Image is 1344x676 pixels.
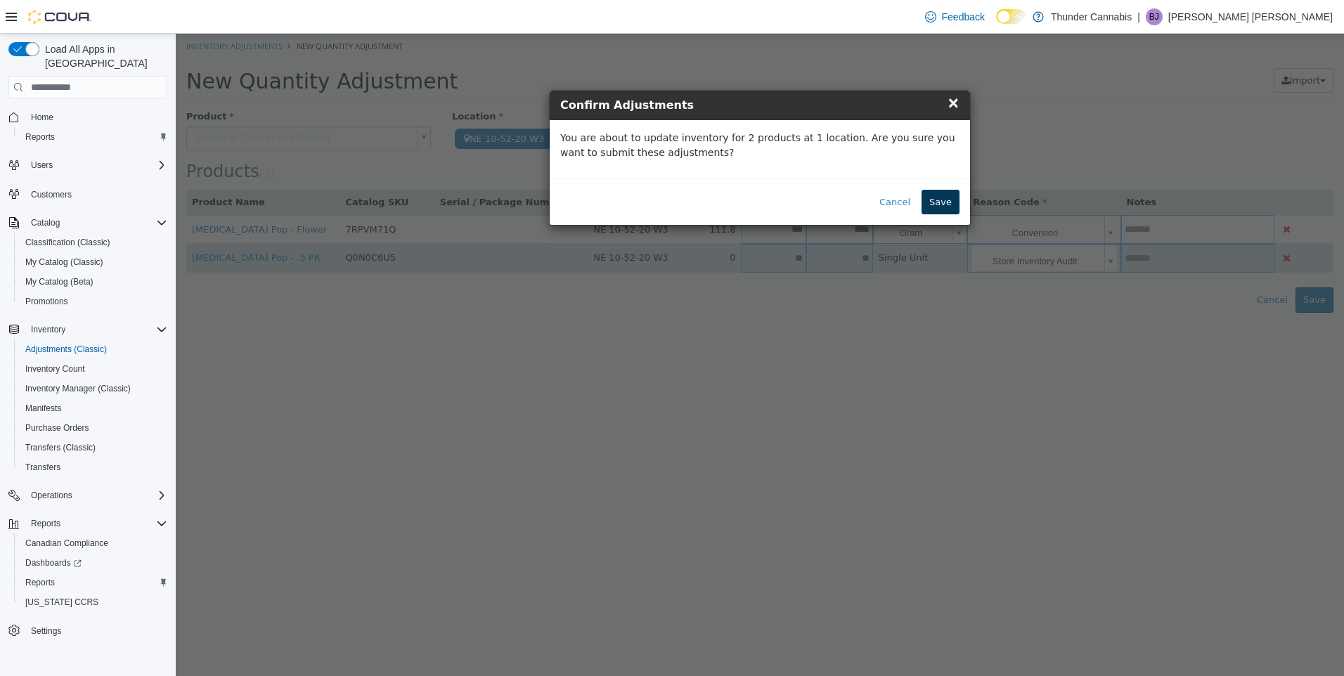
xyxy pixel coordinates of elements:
p: Thunder Cannabis [1051,8,1132,25]
button: Users [25,157,58,174]
span: Inventory Count [25,363,85,375]
span: My Catalog (Classic) [20,254,167,271]
button: Cancel [696,156,742,181]
button: My Catalog (Beta) [14,272,173,292]
span: Reports [31,518,60,529]
a: Home [25,109,59,126]
span: Dashboards [25,557,82,568]
button: Reports [14,573,173,592]
input: Dark Mode [996,9,1026,24]
span: Purchase Orders [20,420,167,436]
button: Inventory [3,320,173,339]
button: Purchase Orders [14,418,173,438]
span: Users [25,157,167,174]
button: Reports [3,514,173,533]
p: [PERSON_NAME] [PERSON_NAME] [1168,8,1333,25]
button: Inventory Count [14,359,173,379]
span: Catalog [31,217,60,228]
span: Manifests [20,400,167,417]
button: Operations [3,486,173,505]
button: Adjustments (Classic) [14,339,173,359]
span: Feedback [942,10,985,24]
button: Settings [3,620,173,641]
span: Transfers [20,459,167,476]
span: Reports [25,515,167,532]
button: Home [3,107,173,127]
a: Classification (Classic) [20,234,116,251]
span: My Catalog (Classic) [25,256,103,268]
a: Inventory Count [20,360,91,377]
a: Canadian Compliance [20,535,114,552]
span: Reports [25,131,55,143]
span: Classification (Classic) [20,234,167,251]
span: Inventory [25,321,167,338]
span: Reports [20,129,167,145]
a: Reports [20,574,60,591]
span: Operations [25,487,167,504]
button: Catalog [3,213,173,233]
span: Customers [25,185,167,202]
a: Purchase Orders [20,420,95,436]
a: Reports [20,129,60,145]
a: Settings [25,623,67,639]
span: Settings [25,622,167,639]
span: Transfers (Classic) [25,442,96,453]
button: [US_STATE] CCRS [14,592,173,612]
button: Catalog [25,214,65,231]
a: Promotions [20,293,74,310]
a: Feedback [919,3,990,31]
a: Transfers [20,459,66,476]
span: Transfers (Classic) [20,439,167,456]
span: Settings [31,625,61,637]
span: Inventory Manager (Classic) [25,383,131,394]
span: Adjustments (Classic) [20,341,167,358]
h4: Confirm Adjustments [385,63,784,80]
a: Adjustments (Classic) [20,341,112,358]
span: Canadian Compliance [20,535,167,552]
button: Manifests [14,398,173,418]
span: Adjustments (Classic) [25,344,107,355]
a: Dashboards [14,553,173,573]
span: Purchase Orders [25,422,89,434]
span: My Catalog (Beta) [20,273,167,290]
span: Load All Apps in [GEOGRAPHIC_DATA] [39,42,167,70]
a: Inventory Manager (Classic) [20,380,136,397]
span: Reports [20,574,167,591]
span: Customers [31,189,72,200]
span: Transfers [25,462,60,473]
a: Customers [25,186,77,203]
a: Manifests [20,400,67,417]
span: Home [31,112,53,123]
span: Manifests [25,403,61,414]
button: Users [3,155,173,175]
button: Reports [25,515,66,532]
p: | [1137,8,1140,25]
a: [US_STATE] CCRS [20,594,104,611]
button: Operations [25,487,78,504]
span: My Catalog (Beta) [25,276,93,287]
button: Transfers [14,457,173,477]
button: Classification (Classic) [14,233,173,252]
div: Barbara Jimmy [1146,8,1163,25]
button: Save [746,156,784,181]
span: Washington CCRS [20,594,167,611]
span: Users [31,160,53,171]
span: BJ [1149,8,1159,25]
a: My Catalog (Classic) [20,254,109,271]
span: Home [25,108,167,126]
span: Catalog [25,214,167,231]
a: Transfers (Classic) [20,439,101,456]
span: Classification (Classic) [25,237,110,248]
p: You are about to update inventory for 2 products at 1 location. Are you sure you want to submit t... [385,97,784,126]
span: Inventory [31,324,65,335]
button: Inventory [25,321,71,338]
span: Promotions [25,296,68,307]
span: Promotions [20,293,167,310]
button: Customers [3,183,173,204]
a: Dashboards [20,554,87,571]
button: My Catalog (Classic) [14,252,173,272]
img: Cova [28,10,91,24]
button: Canadian Compliance [14,533,173,553]
a: My Catalog (Beta) [20,273,99,290]
span: Reports [25,577,55,588]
